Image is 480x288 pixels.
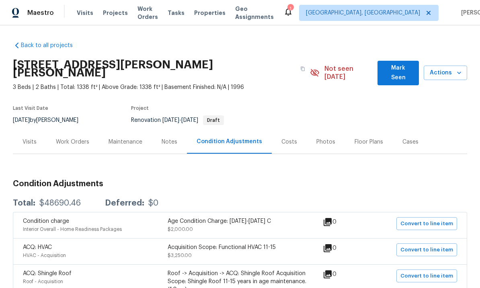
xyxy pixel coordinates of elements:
div: Acquisition Scope: Functional HVAC 11-15 [168,243,312,251]
div: 0 [323,243,362,253]
div: Deferred: [105,199,144,207]
div: by [PERSON_NAME] [13,115,88,125]
span: $2,000.00 [168,227,193,232]
button: Copy Address [295,62,310,76]
span: ACQ: Shingle Roof [23,271,72,276]
div: $48690.46 [39,199,81,207]
span: Projects [103,9,128,17]
button: Convert to line item [396,243,457,256]
div: Floor Plans [355,138,383,146]
div: 0 [323,217,362,227]
div: Visits [23,138,37,146]
h3: Condition Adjustments [13,180,467,188]
span: 3 Beds | 2 Baths | Total: 1338 ft² | Above Grade: 1338 ft² | Basement Finished: N/A | 1996 [13,83,310,91]
span: Convert to line item [400,245,453,255]
span: Roof - Acquisition [23,279,63,284]
span: Convert to line item [400,219,453,228]
span: - [162,117,198,123]
span: Convert to line item [400,272,453,281]
div: Work Orders [56,138,89,146]
div: 0 [323,269,362,279]
button: Actions [424,66,467,80]
span: [DATE] [13,117,30,123]
span: Geo Assignments [235,5,274,21]
div: Maintenance [109,138,142,146]
span: [DATE] [162,117,179,123]
span: Work Orders [137,5,158,21]
span: Draft [204,118,223,123]
span: Project [131,106,149,111]
h2: [STREET_ADDRESS][PERSON_NAME][PERSON_NAME] [13,61,295,77]
span: [DATE] [181,117,198,123]
span: Last Visit Date [13,106,48,111]
div: Costs [281,138,297,146]
button: Convert to line item [396,269,457,282]
a: Back to all projects [13,41,90,49]
div: $0 [148,199,158,207]
span: Renovation [131,117,224,123]
span: Interior Overall - Home Readiness Packages [23,227,122,232]
div: Cases [402,138,418,146]
span: Maestro [27,9,54,17]
span: Visits [77,9,93,17]
span: Properties [194,9,226,17]
div: Condition Adjustments [197,138,262,146]
span: HVAC - Acquisition [23,253,66,258]
span: Not seen [DATE] [324,65,373,81]
button: Mark Seen [377,61,419,85]
div: Total: [13,199,35,207]
span: [GEOGRAPHIC_DATA], [GEOGRAPHIC_DATA] [306,9,420,17]
span: ACQ: HVAC [23,245,52,250]
span: Actions [430,68,461,78]
span: Mark Seen [384,63,412,83]
span: Tasks [168,10,185,16]
div: Age Condition Charge: [DATE]-[DATE] C [168,217,312,225]
span: $3,250.00 [168,253,192,258]
span: Condition charge [23,218,69,224]
div: 1 [287,5,293,13]
button: Convert to line item [396,217,457,230]
div: Photos [316,138,335,146]
div: Notes [162,138,177,146]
